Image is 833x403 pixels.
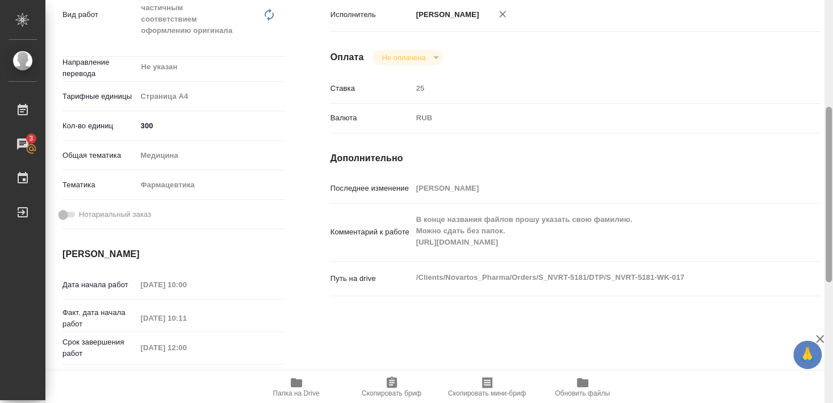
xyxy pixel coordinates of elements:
input: Пустое поле [412,180,780,196]
p: Дата начала работ [62,279,137,291]
p: Тематика [62,179,137,191]
p: Путь на drive [330,273,412,284]
div: Не оплачена [372,50,442,65]
button: Удалить исполнителя [490,2,515,27]
textarea: /Clients/Novartos_Pharma/Orders/S_NVRT-5181/DTP/S_NVRT-5181-WK-017 [412,268,780,287]
p: Тарифные единицы [62,91,137,102]
textarea: В конце названия файлов прошу указать свою фамилию. Можно сдать без папок. [URL][DOMAIN_NAME] [412,210,780,253]
button: Обновить файлы [535,371,630,403]
button: Папка на Drive [249,371,344,403]
h4: [PERSON_NAME] [62,247,285,261]
input: Пустое поле [137,339,236,356]
p: Валюта [330,112,412,124]
div: Фармацевтика [137,175,285,195]
span: Папка на Drive [273,389,320,397]
p: Направление перевода [62,57,137,79]
div: Медицина [137,146,285,165]
h4: Дополнительно [330,152,821,165]
p: Вид работ [62,9,137,20]
p: Срок завершения работ [62,337,137,359]
div: Страница А4 [137,87,285,106]
input: ✎ Введи что-нибудь [137,117,285,134]
a: 3 [3,130,43,158]
h4: Оплата [330,51,364,64]
p: Последнее изменение [330,183,412,194]
input: Пустое поле [412,80,780,96]
span: Обновить файлы [555,389,610,397]
button: 🙏 [793,341,822,369]
p: Исполнитель [330,9,412,20]
p: [PERSON_NAME] [412,9,479,20]
p: Факт. дата начала работ [62,307,137,330]
span: Скопировать бриф [362,389,421,397]
div: RUB [412,108,780,128]
button: Не оплачена [378,53,429,62]
input: Пустое поле [137,276,236,293]
span: 3 [22,133,40,144]
span: 🙏 [798,343,817,367]
p: Кол-во единиц [62,120,137,132]
p: Комментарий к работе [330,226,412,238]
span: Скопировать мини-бриф [448,389,526,397]
p: Ставка [330,83,412,94]
span: Нотариальный заказ [79,209,151,220]
input: Пустое поле [137,310,236,326]
button: Скопировать мини-бриф [439,371,535,403]
p: Общая тематика [62,150,137,161]
button: Скопировать бриф [344,371,439,403]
